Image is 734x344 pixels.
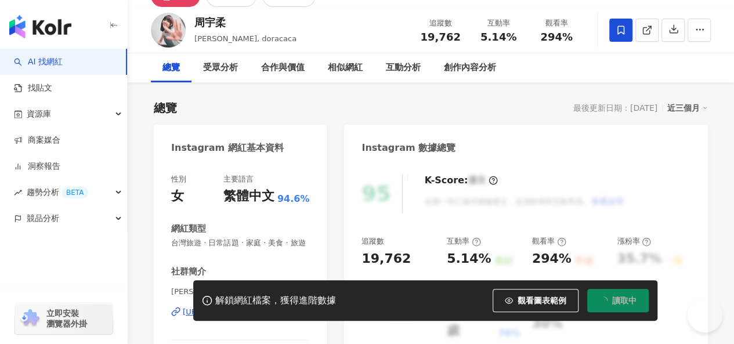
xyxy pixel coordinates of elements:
span: 台灣旅遊 · 日常話題 · 家庭 · 美食 · 旅遊 [171,238,309,248]
div: 相似網紅 [328,61,363,75]
img: logo [9,15,71,38]
span: loading [599,296,608,305]
span: 19,762 [420,31,460,43]
div: K-Score : [424,174,498,187]
div: 5.14% [447,250,491,268]
span: rise [14,189,22,197]
span: 趨勢分析 [27,179,88,205]
span: 觀看圖表範例 [518,296,566,305]
div: 總覽 [162,61,180,75]
div: 互動分析 [386,61,421,75]
span: 立即安裝 瀏覽器外掛 [46,308,87,329]
div: 合作與價值 [261,61,305,75]
div: 性別 [171,174,186,184]
div: 解鎖網紅檔案，獲得進階數據 [215,295,336,307]
button: 觀看圖表範例 [493,289,578,312]
span: 94.6% [277,193,310,205]
div: 追蹤數 [361,236,384,247]
span: [PERSON_NAME], doracaca [194,34,297,43]
div: 近三個月 [667,100,708,115]
div: 觀看率 [534,17,578,29]
div: 總覽 [154,100,177,116]
div: 繁體中文 [223,187,274,205]
div: 受眾分析 [203,61,238,75]
a: searchAI 找網紅 [14,56,63,68]
div: 周宇柔 [194,15,297,30]
div: 追蹤數 [418,17,462,29]
div: 互動率 [447,236,481,247]
button: 讀取中 [587,289,649,312]
a: 找貼文 [14,82,52,94]
div: 女 [171,187,184,205]
span: 5.14% [480,31,516,43]
div: 互動率 [476,17,520,29]
div: 主要語言 [223,174,254,184]
img: chrome extension [19,309,41,328]
div: 社群簡介 [171,266,206,278]
div: 漲粉率 [617,236,651,247]
span: 競品分析 [27,205,59,231]
span: 294% [540,31,573,43]
div: 創作內容分析 [444,61,496,75]
div: Instagram 數據總覽 [361,142,455,154]
div: BETA [62,187,88,198]
img: KOL Avatar [151,13,186,48]
div: Instagram 網紅基本資料 [171,142,284,154]
a: 洞察報告 [14,161,60,172]
div: 19,762 [361,250,411,268]
div: 294% [532,250,572,268]
div: 觀看率 [532,236,566,247]
a: 商案媒合 [14,135,60,146]
a: chrome extension立即安裝 瀏覽器外掛 [15,303,113,334]
div: 最後更新日期：[DATE] [573,103,657,113]
span: 讀取中 [612,296,637,305]
div: 網紅類型 [171,223,206,235]
span: 資源庫 [27,101,51,127]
